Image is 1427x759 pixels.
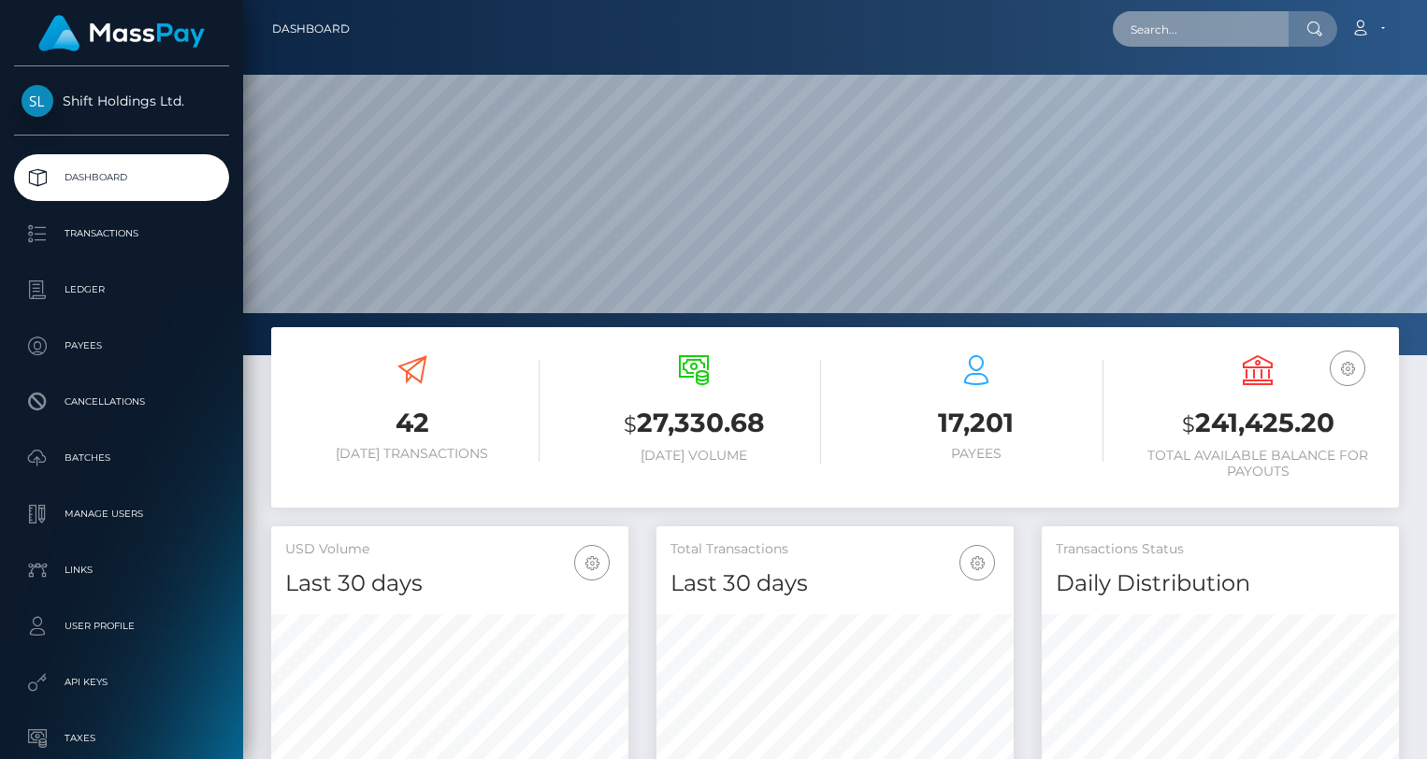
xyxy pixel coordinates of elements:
h6: Total Available Balance for Payouts [1132,448,1386,480]
p: Manage Users [22,500,222,528]
a: Cancellations [14,379,229,425]
h3: 42 [285,405,540,441]
a: Links [14,547,229,594]
p: Batches [22,444,222,472]
p: Ledger [22,276,222,304]
h6: [DATE] Transactions [285,446,540,462]
a: Transactions [14,210,229,257]
h3: 27,330.68 [568,405,822,443]
h5: Transactions Status [1056,540,1385,559]
h3: 17,201 [849,405,1103,441]
a: Dashboard [14,154,229,201]
h3: 241,425.20 [1132,405,1386,443]
h6: [DATE] Volume [568,448,822,464]
small: $ [1182,411,1195,437]
a: Payees [14,322,229,369]
p: Cancellations [22,388,222,416]
p: Taxes [22,724,222,752]
p: Links [22,556,222,584]
h4: Daily Distribution [1056,567,1385,600]
p: Transactions [22,220,222,248]
a: API Keys [14,659,229,706]
p: Dashboard [22,164,222,192]
img: Shift Holdings Ltd. [22,85,53,117]
h5: Total Transactions [670,540,1000,559]
img: MassPay Logo [38,15,205,51]
p: API Keys [22,668,222,696]
h6: Payees [849,446,1103,462]
a: Batches [14,435,229,481]
a: Ledger [14,266,229,313]
span: Shift Holdings Ltd. [14,93,229,109]
small: $ [624,411,637,437]
h5: USD Volume [285,540,614,559]
a: Dashboard [272,9,350,49]
input: Search... [1113,11,1289,47]
h4: Last 30 days [670,567,1000,600]
h4: Last 30 days [285,567,614,600]
p: Payees [22,332,222,360]
a: User Profile [14,603,229,650]
p: User Profile [22,612,222,640]
a: Manage Users [14,491,229,537]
